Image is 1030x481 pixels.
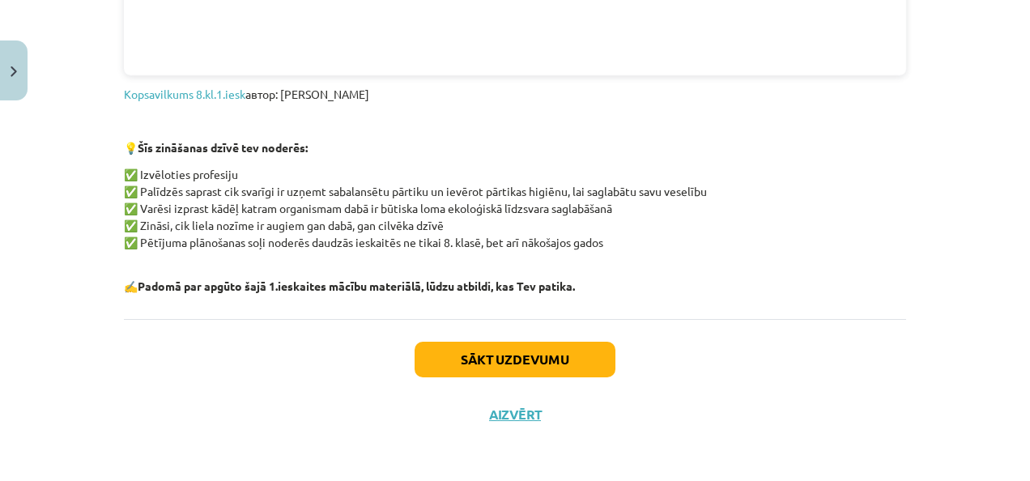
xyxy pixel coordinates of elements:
[124,86,906,103] p: автор: [PERSON_NAME]
[124,140,308,155] b: 💡Šīs zināšanas dzīvē tev noderēs:
[124,279,575,293] strong: ✍️Padomā par apgūto šajā 1.ieskaites mācību materiālā, lūdzu atbildi, kas Tev patika.
[484,407,546,423] button: Aizvērt
[11,66,17,77] img: icon-close-lesson-0947bae3869378f0d4975bcd49f059093ad1ed9edebbc8119c70593378902aed.svg
[415,342,615,377] button: Sākt uzdevumu
[124,87,245,101] a: Kopsavilkums 8.kl.1.iesk
[124,166,906,251] p: ✅ Izvēloties profesiju ✅ Palīdzēs saprast cik svarīgi ir uzņemt sabalansētu pārtiku un ievērot pā...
